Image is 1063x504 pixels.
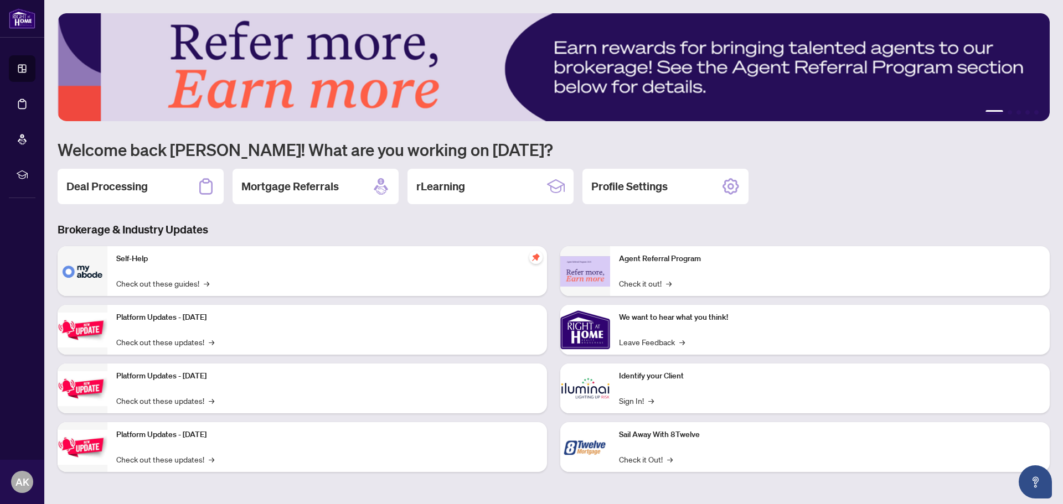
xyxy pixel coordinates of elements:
span: AK [16,474,29,490]
p: Platform Updates - [DATE] [116,429,538,441]
a: Check out these updates!→ [116,336,214,348]
span: → [667,453,673,465]
img: Platform Updates - June 23, 2025 [58,430,107,465]
a: Check it Out!→ [619,453,673,465]
span: → [209,453,214,465]
img: Platform Updates - July 8, 2025 [58,371,107,406]
button: 1 [985,110,1003,115]
a: Sign In!→ [619,394,654,407]
img: Agent Referral Program [560,256,610,287]
img: Sail Away With 8Twelve [560,422,610,472]
span: → [209,394,214,407]
a: Leave Feedback→ [619,336,685,348]
button: 4 [1025,110,1030,115]
span: pushpin [529,251,543,264]
button: 3 [1016,110,1021,115]
img: logo [9,8,35,29]
a: Check it out!→ [619,277,672,289]
span: → [666,277,672,289]
h2: Deal Processing [66,179,148,194]
button: 5 [1034,110,1039,115]
a: Check out these updates!→ [116,453,214,465]
h2: Mortgage Referrals [241,179,339,194]
a: Check out these updates!→ [116,394,214,407]
span: → [679,336,685,348]
p: Platform Updates - [DATE] [116,311,538,324]
img: We want to hear what you think! [560,305,610,355]
span: → [204,277,209,289]
p: Self-Help [116,253,538,265]
p: Agent Referral Program [619,253,1041,265]
img: Identify your Client [560,363,610,413]
h1: Welcome back [PERSON_NAME]! What are you working on [DATE]? [58,139,1050,160]
a: Check out these guides!→ [116,277,209,289]
h3: Brokerage & Industry Updates [58,222,1050,237]
span: → [648,394,654,407]
p: We want to hear what you think! [619,311,1041,324]
img: Self-Help [58,246,107,296]
h2: rLearning [416,179,465,194]
img: Slide 0 [58,13,1050,121]
p: Identify your Client [619,370,1041,382]
img: Platform Updates - July 21, 2025 [58,313,107,347]
p: Platform Updates - [DATE] [116,370,538,382]
p: Sail Away With 8Twelve [619,429,1041,441]
button: Open asap [1019,465,1052,498]
span: → [209,336,214,348]
h2: Profile Settings [591,179,668,194]
button: 2 [1008,110,1012,115]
